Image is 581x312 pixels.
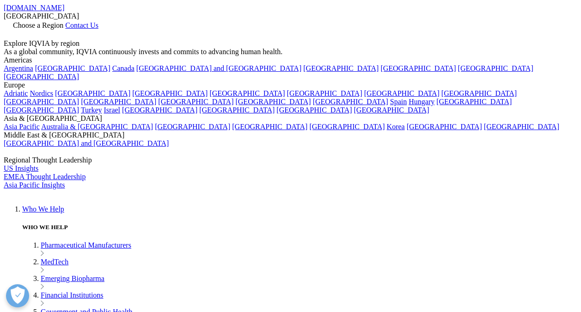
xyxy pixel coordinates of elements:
[122,106,197,114] a: [GEOGRAPHIC_DATA]
[387,123,405,131] a: Korea
[4,81,577,89] div: Europe
[441,89,517,97] a: [GEOGRAPHIC_DATA]
[436,98,512,106] a: [GEOGRAPHIC_DATA]
[4,64,33,72] a: Argentina
[309,123,385,131] a: [GEOGRAPHIC_DATA]
[199,106,275,114] a: [GEOGRAPHIC_DATA]
[4,98,79,106] a: [GEOGRAPHIC_DATA]
[41,123,153,131] a: Australia & [GEOGRAPHIC_DATA]
[104,106,121,114] a: Israel
[354,106,429,114] a: [GEOGRAPHIC_DATA]
[4,139,169,147] a: [GEOGRAPHIC_DATA] and [GEOGRAPHIC_DATA]
[4,48,577,56] div: As a global community, IQVIA continuously invests and commits to advancing human health.
[313,98,388,106] a: [GEOGRAPHIC_DATA]
[235,98,311,106] a: [GEOGRAPHIC_DATA]
[65,21,98,29] a: Contact Us
[4,12,577,20] div: [GEOGRAPHIC_DATA]
[112,64,135,72] a: Canada
[232,123,307,131] a: [GEOGRAPHIC_DATA]
[35,64,110,72] a: [GEOGRAPHIC_DATA]
[41,291,104,299] a: Financial Institutions
[41,241,131,249] a: Pharmaceutical Manufacturers
[6,284,29,307] button: Open Preferences
[4,131,577,139] div: Middle East & [GEOGRAPHIC_DATA]
[4,39,577,48] div: Explore IQVIA by region
[4,4,65,12] a: [DOMAIN_NAME]
[155,123,230,131] a: [GEOGRAPHIC_DATA]
[276,106,352,114] a: [GEOGRAPHIC_DATA]
[209,89,285,97] a: [GEOGRAPHIC_DATA]
[4,164,38,172] a: US Insights
[4,173,86,181] a: EMEA Thought Leadership
[4,181,65,189] a: Asia Pacific Insights
[484,123,559,131] a: [GEOGRAPHIC_DATA]
[458,64,533,72] a: [GEOGRAPHIC_DATA]
[22,205,64,213] a: Who We Help
[4,106,79,114] a: [GEOGRAPHIC_DATA]
[41,258,68,266] a: MedTech
[81,98,156,106] a: [GEOGRAPHIC_DATA]
[303,64,379,72] a: [GEOGRAPHIC_DATA]
[132,89,208,97] a: [GEOGRAPHIC_DATA]
[407,123,482,131] a: [GEOGRAPHIC_DATA]
[4,56,577,64] div: Americas
[4,156,577,164] div: Regional Thought Leadership
[13,21,63,29] span: Choose a Region
[81,106,102,114] a: Turkey
[158,98,233,106] a: [GEOGRAPHIC_DATA]
[136,64,301,72] a: [GEOGRAPHIC_DATA] and [GEOGRAPHIC_DATA]
[4,114,577,123] div: Asia & [GEOGRAPHIC_DATA]
[380,64,456,72] a: [GEOGRAPHIC_DATA]
[22,224,577,231] h5: WHO WE HELP
[364,89,440,97] a: [GEOGRAPHIC_DATA]
[4,73,79,81] a: [GEOGRAPHIC_DATA]
[390,98,407,106] a: Spain
[4,89,28,97] a: Adriatic
[55,89,130,97] a: [GEOGRAPHIC_DATA]
[30,89,53,97] a: Nordics
[4,123,40,131] a: Asia Pacific
[287,89,362,97] a: [GEOGRAPHIC_DATA]
[409,98,434,106] a: Hungary
[41,275,104,282] a: Emerging Biopharma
